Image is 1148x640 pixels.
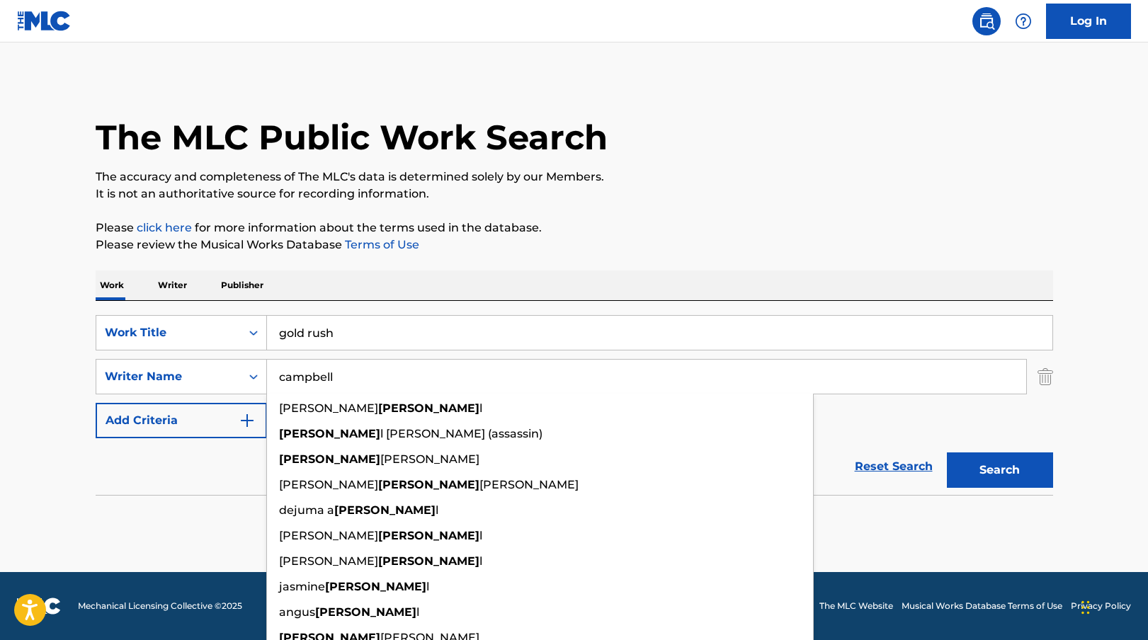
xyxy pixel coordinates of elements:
[279,605,315,619] span: angus
[96,315,1053,495] form: Search Form
[279,478,378,491] span: [PERSON_NAME]
[325,580,426,593] strong: [PERSON_NAME]
[17,598,61,615] img: logo
[217,270,268,300] p: Publisher
[334,503,436,517] strong: [PERSON_NAME]
[154,270,191,300] p: Writer
[96,168,1053,185] p: The accuracy and completeness of The MLC's data is determined solely by our Members.
[279,554,378,568] span: [PERSON_NAME]
[96,219,1053,236] p: Please for more information about the terms used in the database.
[105,324,232,341] div: Work Title
[239,412,256,429] img: 9d2ae6d4665cec9f34b9.svg
[78,600,242,612] span: Mechanical Licensing Collective © 2025
[96,403,267,438] button: Add Criteria
[96,236,1053,253] p: Please review the Musical Works Database
[105,368,232,385] div: Writer Name
[279,427,380,440] strong: [PERSON_NAME]
[378,529,479,542] strong: [PERSON_NAME]
[17,11,72,31] img: MLC Logo
[96,270,128,300] p: Work
[978,13,995,30] img: search
[315,605,416,619] strong: [PERSON_NAME]
[279,503,334,517] span: dejuma a
[137,221,192,234] a: click here
[96,185,1053,202] p: It is not an authoritative source for recording information.
[479,401,482,415] span: l
[436,503,438,517] span: l
[378,478,479,491] strong: [PERSON_NAME]
[342,238,419,251] a: Terms of Use
[378,554,479,568] strong: [PERSON_NAME]
[1015,13,1032,30] img: help
[972,7,1001,35] a: Public Search
[380,427,542,440] span: l [PERSON_NAME] (assassin)
[479,529,482,542] span: l
[378,401,479,415] strong: [PERSON_NAME]
[279,580,325,593] span: jasmine
[416,605,419,619] span: l
[902,600,1062,612] a: Musical Works Database Terms of Use
[1081,586,1090,629] div: Drag
[848,451,940,482] a: Reset Search
[96,116,608,159] h1: The MLC Public Work Search
[1038,359,1053,394] img: Delete Criterion
[1046,4,1131,39] a: Log In
[1077,572,1148,640] iframe: Chat Widget
[479,478,579,491] span: [PERSON_NAME]
[380,452,479,466] span: [PERSON_NAME]
[947,452,1053,488] button: Search
[1071,600,1131,612] a: Privacy Policy
[279,529,378,542] span: [PERSON_NAME]
[1009,7,1038,35] div: Help
[426,580,429,593] span: l
[479,554,482,568] span: l
[279,452,380,466] strong: [PERSON_NAME]
[279,401,378,415] span: [PERSON_NAME]
[819,600,893,612] a: The MLC Website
